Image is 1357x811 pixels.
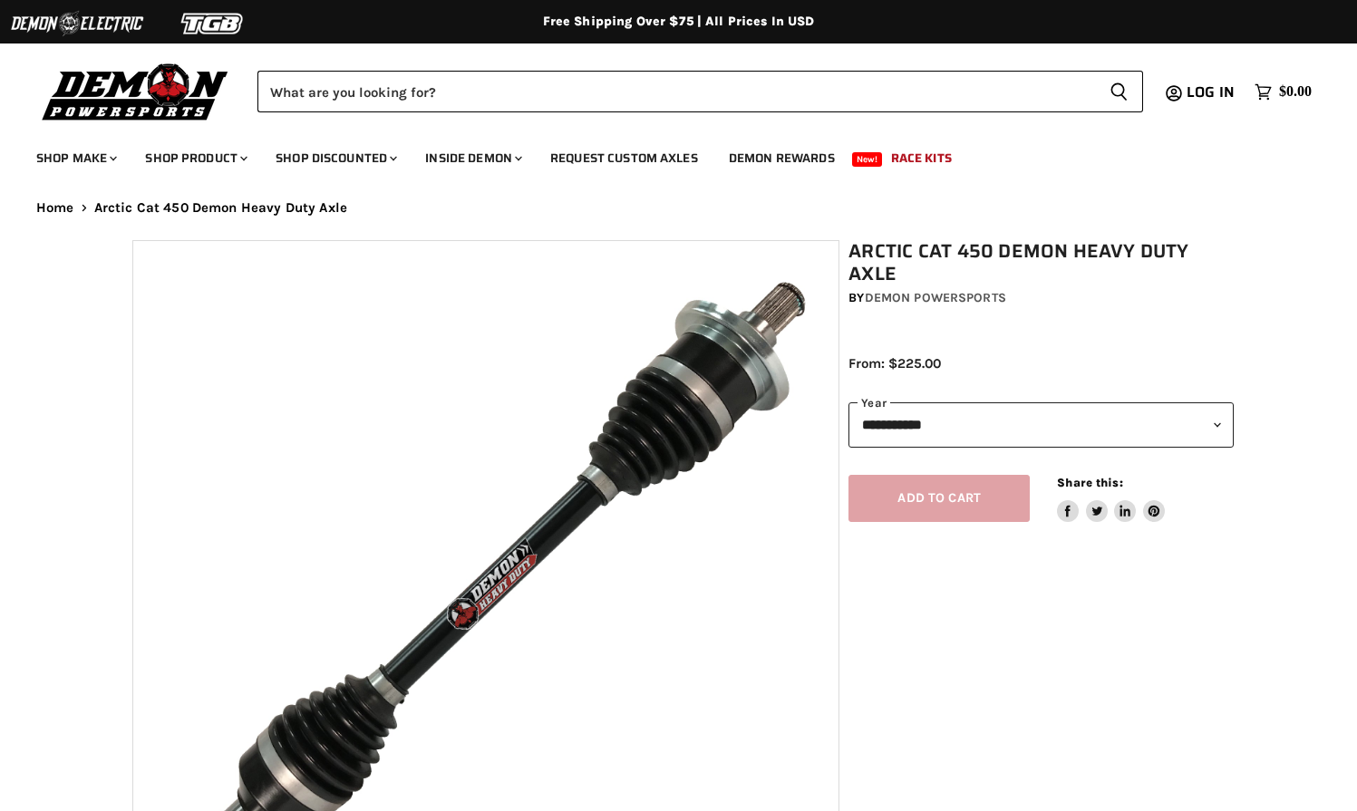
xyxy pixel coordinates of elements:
[1057,476,1122,489] span: Share this:
[715,140,848,177] a: Demon Rewards
[865,290,1006,305] a: Demon Powersports
[36,200,74,216] a: Home
[848,288,1234,308] div: by
[23,140,128,177] a: Shop Make
[262,140,408,177] a: Shop Discounted
[848,240,1234,285] h1: Arctic Cat 450 Demon Heavy Duty Axle
[877,140,965,177] a: Race Kits
[257,71,1143,112] form: Product
[1279,83,1312,101] span: $0.00
[257,71,1095,112] input: Search
[131,140,258,177] a: Shop Product
[412,140,533,177] a: Inside Demon
[23,132,1307,177] ul: Main menu
[848,355,941,372] span: From: $225.00
[852,152,883,167] span: New!
[1057,475,1165,523] aside: Share this:
[848,402,1234,447] select: year
[1178,84,1246,101] a: Log in
[537,140,712,177] a: Request Custom Axles
[94,200,347,216] span: Arctic Cat 450 Demon Heavy Duty Axle
[145,6,281,41] img: TGB Logo 2
[1187,81,1235,103] span: Log in
[1246,79,1321,105] a: $0.00
[36,59,235,123] img: Demon Powersports
[1095,71,1143,112] button: Search
[9,6,145,41] img: Demon Electric Logo 2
